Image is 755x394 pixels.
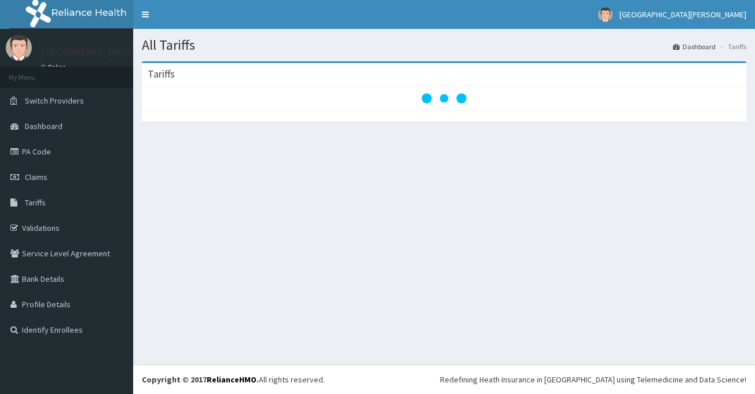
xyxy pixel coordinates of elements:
[41,47,212,57] p: [GEOGRAPHIC_DATA][PERSON_NAME]
[142,374,259,385] strong: Copyright © 2017 .
[25,197,46,208] span: Tariffs
[717,42,746,51] li: Tariffs
[673,42,716,51] a: Dashboard
[598,8,613,22] img: User Image
[25,172,47,182] span: Claims
[148,69,175,79] h3: Tariffs
[142,38,746,53] h1: All Tariffs
[41,63,68,71] a: Online
[207,374,256,385] a: RelianceHMO
[6,35,32,61] img: User Image
[25,95,84,106] span: Switch Providers
[421,75,467,121] svg: audio-loading
[620,9,746,20] span: [GEOGRAPHIC_DATA][PERSON_NAME]
[440,374,746,385] div: Redefining Heath Insurance in [GEOGRAPHIC_DATA] using Telemedicine and Data Science!
[25,121,63,131] span: Dashboard
[133,364,755,394] footer: All rights reserved.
